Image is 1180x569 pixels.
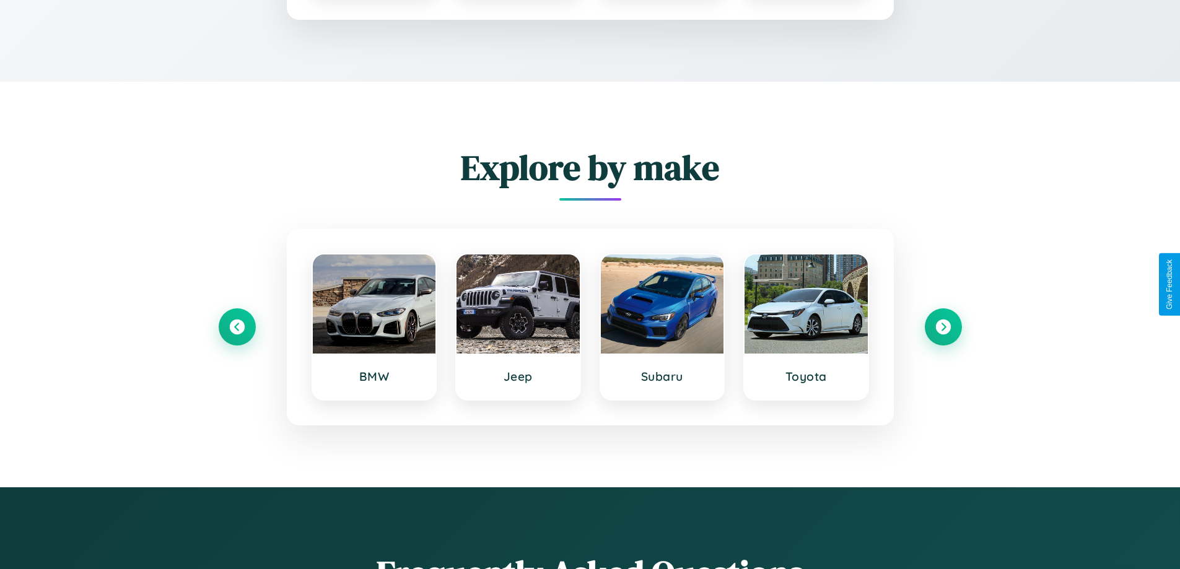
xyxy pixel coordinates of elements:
[1165,259,1174,310] div: Give Feedback
[757,369,855,384] h3: Toyota
[469,369,567,384] h3: Jeep
[325,369,424,384] h3: BMW
[219,144,962,191] h2: Explore by make
[613,369,712,384] h3: Subaru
